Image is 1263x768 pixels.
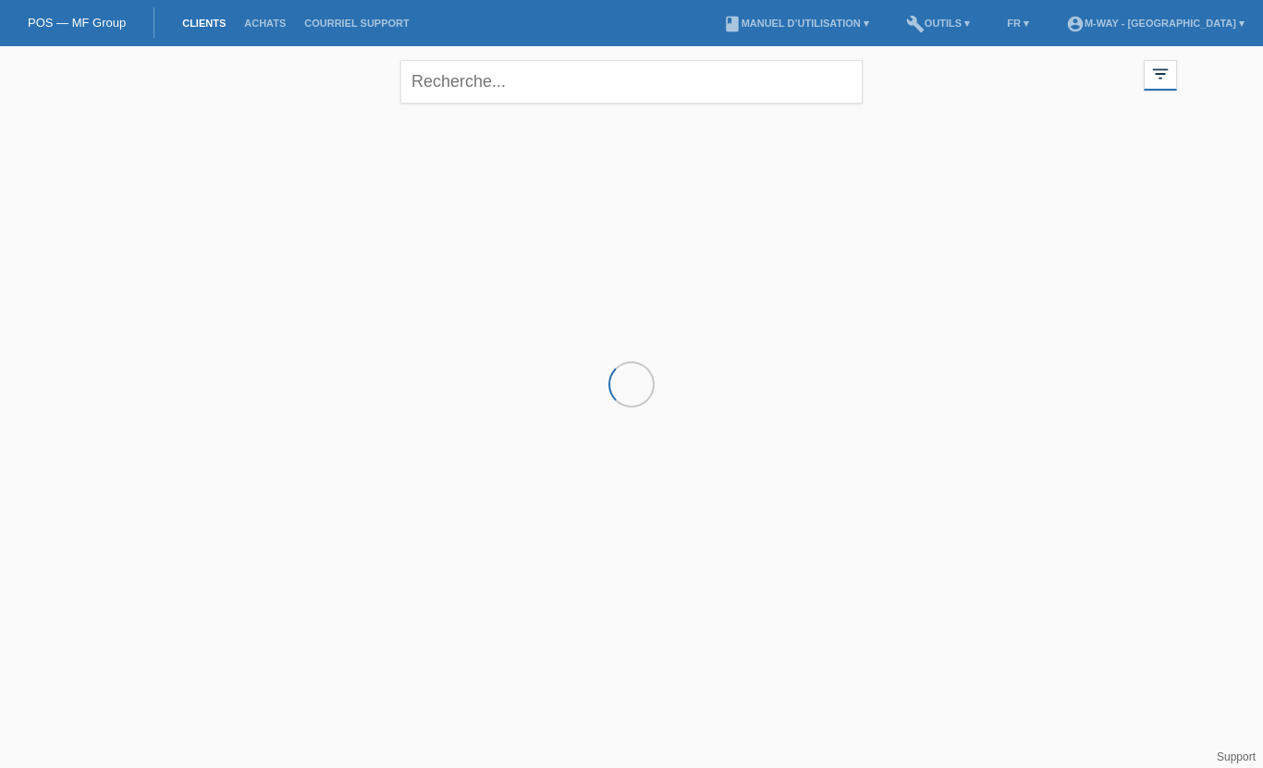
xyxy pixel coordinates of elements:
[906,15,925,33] i: build
[723,15,742,33] i: book
[1150,64,1171,84] i: filter_list
[1066,15,1085,33] i: account_circle
[400,60,863,104] input: Recherche...
[1217,750,1256,763] a: Support
[897,18,979,29] a: buildOutils ▾
[295,18,418,29] a: Courriel Support
[28,16,126,30] a: POS — MF Group
[1057,18,1254,29] a: account_circlem-way - [GEOGRAPHIC_DATA] ▾
[998,18,1038,29] a: FR ▾
[235,18,295,29] a: Achats
[173,18,235,29] a: Clients
[714,18,878,29] a: bookManuel d’utilisation ▾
